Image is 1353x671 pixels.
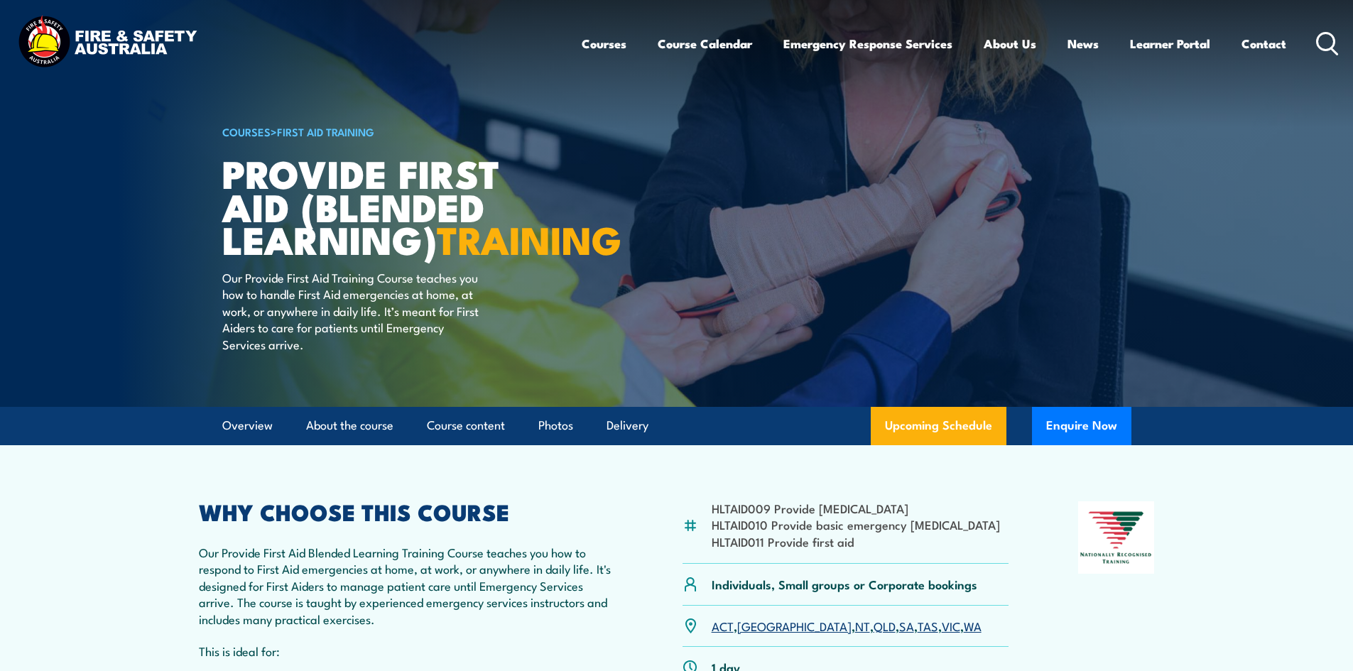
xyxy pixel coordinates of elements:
[874,617,896,634] a: QLD
[964,617,982,634] a: WA
[984,25,1036,62] a: About Us
[437,209,621,268] strong: TRAINING
[658,25,752,62] a: Course Calendar
[538,407,573,444] a: Photos
[712,617,734,634] a: ACT
[199,544,614,627] p: Our Provide First Aid Blended Learning Training Course teaches you how to respond to First Aid em...
[712,533,1000,550] li: HLTAID011 Provide first aid
[199,501,614,521] h2: WHY CHOOSE THIS COURSE
[899,617,914,634] a: SA
[855,617,870,634] a: NT
[737,617,852,634] a: [GEOGRAPHIC_DATA]
[712,618,982,634] p: , , , , , , ,
[582,25,626,62] a: Courses
[712,576,977,592] p: Individuals, Small groups or Corporate bookings
[871,407,1006,445] a: Upcoming Schedule
[222,269,482,352] p: Our Provide First Aid Training Course teaches you how to handle First Aid emergencies at home, at...
[783,25,952,62] a: Emergency Response Services
[1241,25,1286,62] a: Contact
[712,516,1000,533] li: HLTAID010 Provide basic emergency [MEDICAL_DATA]
[222,407,273,444] a: Overview
[222,124,271,139] a: COURSES
[607,407,648,444] a: Delivery
[199,643,614,659] p: This is ideal for:
[1032,407,1131,445] button: Enquire Now
[306,407,393,444] a: About the course
[277,124,374,139] a: First Aid Training
[427,407,505,444] a: Course content
[1078,501,1155,574] img: Nationally Recognised Training logo.
[918,617,938,634] a: TAS
[222,156,573,256] h1: Provide First Aid (Blended Learning)
[712,500,1000,516] li: HLTAID009 Provide [MEDICAL_DATA]
[222,123,573,140] h6: >
[942,617,960,634] a: VIC
[1067,25,1099,62] a: News
[1130,25,1210,62] a: Learner Portal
